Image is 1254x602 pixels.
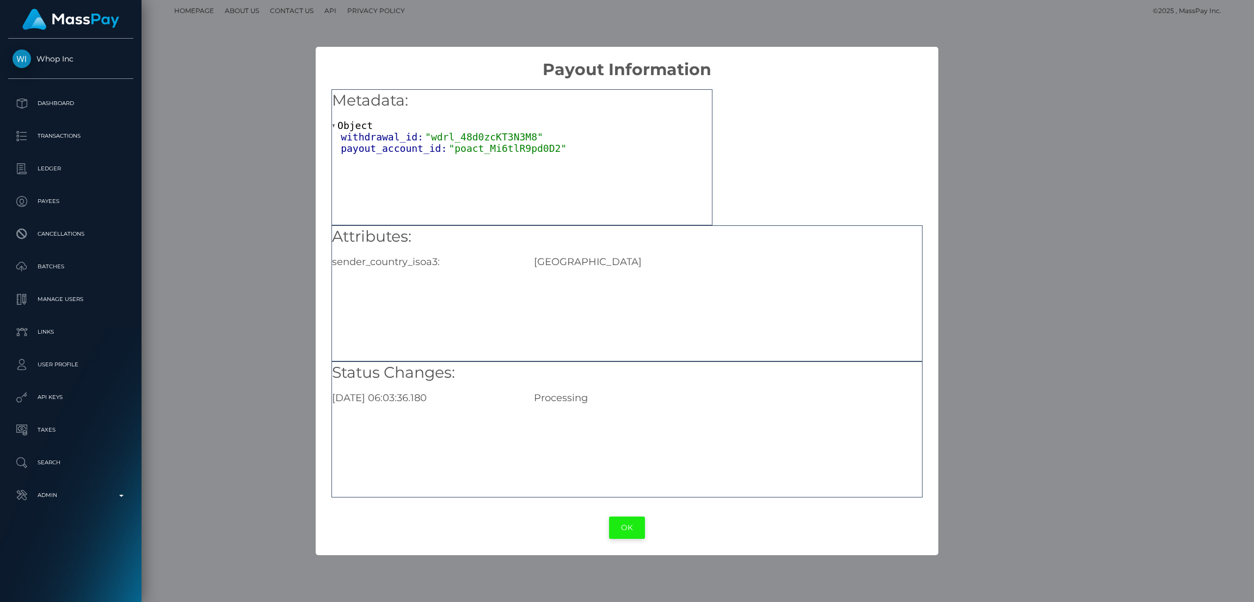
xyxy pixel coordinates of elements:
h5: Attributes: [332,226,922,248]
p: Ledger [13,161,129,177]
p: Search [13,454,129,471]
div: Processing [526,392,930,404]
h5: Metadata: [332,90,712,112]
p: Links [13,324,129,340]
h5: Status Changes: [332,362,922,384]
p: User Profile [13,357,129,373]
span: withdrawal_id: [341,131,425,143]
span: "wdrl_48d0zcKT3N3M8" [425,131,543,143]
h2: Payout Information [316,47,938,79]
img: MassPay Logo [22,9,119,30]
p: Manage Users [13,291,129,308]
button: OK [609,517,645,539]
span: payout_account_id: [341,143,448,154]
span: Object [337,120,373,131]
p: Admin [13,487,129,503]
img: Whop Inc [13,50,31,68]
div: [GEOGRAPHIC_DATA] [526,256,930,268]
p: API Keys [13,389,129,406]
p: Dashboard [13,95,129,112]
span: "poact_Mi6tlR9pd0D2" [448,143,567,154]
p: Cancellations [13,226,129,242]
p: Taxes [13,422,129,438]
div: [DATE] 06:03:36.180 [324,392,526,404]
p: Batches [13,259,129,275]
div: sender_country_isoa3: [324,256,526,268]
p: Transactions [13,128,129,144]
p: Payees [13,193,129,210]
span: Whop Inc [8,54,133,64]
